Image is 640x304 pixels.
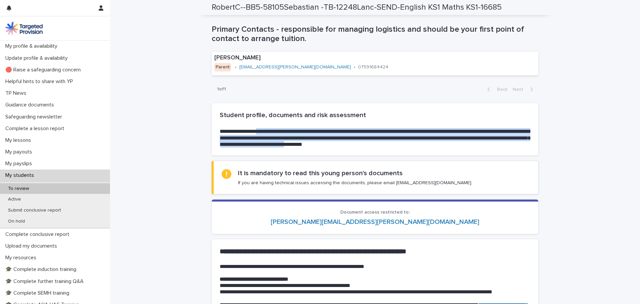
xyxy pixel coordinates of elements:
p: My profile & availability [3,43,63,49]
p: 1 of 1 [212,81,231,97]
p: 🎓 Complete induction training [3,266,82,273]
h2: It is mandatory to read this young person's documents [238,169,403,177]
button: Back [482,86,510,92]
h1: Primary Contacts - responsible for managing logistics and should be your first point of contact t... [212,25,538,44]
p: If you are having technical issues accessing the documents, please email [EMAIL_ADDRESS][DOMAIN_N... [238,180,472,186]
p: Safeguarding newsletter [3,114,67,120]
p: [PERSON_NAME] [214,54,435,62]
p: Update profile & availability [3,55,73,61]
p: Helpful hints to share with YP [3,78,78,85]
span: Next [513,87,527,92]
div: Parent [214,63,231,71]
h2: RobertC--BB5-58105Sebastian -TB-12248Lanc-SEND-English KS1 Maths KS1-16685 [212,3,502,12]
p: Complete a lesson report [3,125,70,132]
p: Guidance documents [3,102,59,108]
p: My students [3,172,39,179]
p: To review [3,186,34,192]
p: TP News [3,90,32,96]
a: [PERSON_NAME][EMAIL_ADDRESS][PERSON_NAME][DOMAIN_NAME] [271,219,479,225]
span: Document access restricted to: [340,210,410,215]
p: Active [3,197,26,202]
p: My payslips [3,161,37,167]
a: 07591684424 [358,65,388,69]
a: [EMAIL_ADDRESS][PERSON_NAME][DOMAIN_NAME] [239,65,351,69]
p: Upload my documents [3,243,62,249]
span: Back [493,87,507,92]
p: • [235,64,237,70]
p: 🎓 Complete SEMH training [3,290,75,296]
p: My lessons [3,137,36,143]
p: On hold [3,219,30,224]
a: [PERSON_NAME]Parent•[EMAIL_ADDRESS][PERSON_NAME][DOMAIN_NAME]•07591684424 [212,52,538,75]
p: Submit conclusive report [3,208,66,213]
p: My resources [3,255,42,261]
img: M5nRWzHhSzIhMunXDL62 [5,22,43,35]
p: 🔴 Raise a safeguarding concern [3,67,86,73]
p: • [354,64,355,70]
h2: Student profile, documents and risk assessment [220,111,530,119]
p: My payouts [3,149,37,155]
button: Next [510,86,538,92]
p: Complete conclusive report [3,231,75,238]
p: 🎓 Complete further training Q&A [3,278,89,285]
